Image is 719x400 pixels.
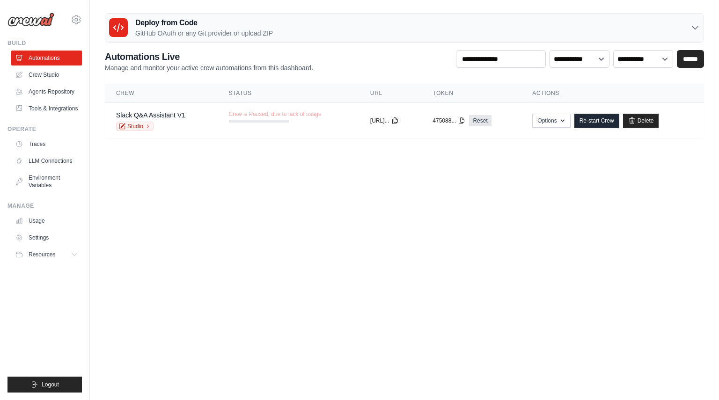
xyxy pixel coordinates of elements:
th: Crew [105,84,218,103]
h2: Automations Live [105,50,313,63]
button: Resources [11,247,82,262]
a: Re-start Crew [574,114,619,128]
a: Crew Studio [11,67,82,82]
div: Operate [7,125,82,133]
a: Traces [11,137,82,152]
span: Logout [42,381,59,388]
span: Crew is Paused, due to lack of usage [229,110,322,118]
div: Manage [7,202,82,210]
th: Actions [521,84,704,103]
a: Environment Variables [11,170,82,193]
a: Studio [116,122,154,131]
a: LLM Connections [11,153,82,168]
button: Options [532,114,570,128]
th: Token [421,84,521,103]
button: 475088... [433,117,465,124]
a: Slack Q&A Assistant V1 [116,111,185,119]
div: Build [7,39,82,47]
a: Usage [11,213,82,228]
p: GitHub OAuth or any Git provider or upload ZIP [135,29,273,38]
img: Logo [7,13,54,27]
a: Settings [11,230,82,245]
a: Delete [623,114,659,128]
button: Logout [7,377,82,393]
a: Tools & Integrations [11,101,82,116]
th: URL [359,84,421,103]
th: Status [218,84,359,103]
span: Resources [29,251,55,258]
a: Agents Repository [11,84,82,99]
h3: Deploy from Code [135,17,273,29]
p: Manage and monitor your active crew automations from this dashboard. [105,63,313,73]
a: Reset [469,115,491,126]
a: Automations [11,51,82,65]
